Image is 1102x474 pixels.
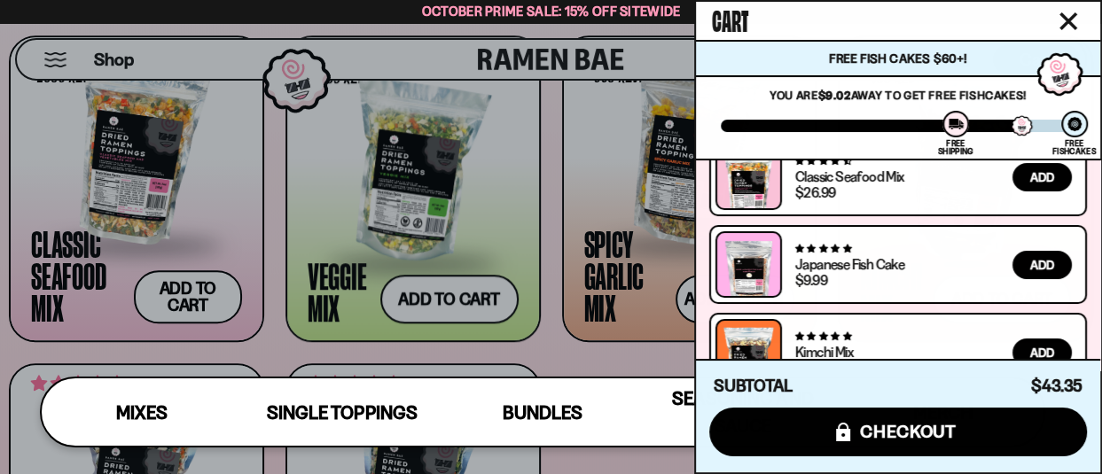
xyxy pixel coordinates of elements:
[795,330,851,342] span: 4.76 stars
[795,255,904,273] a: Japanese Fish Cake
[712,1,748,36] span: Cart
[795,243,851,254] span: 4.77 stars
[267,401,417,423] span: Single Toppings
[714,377,793,395] h4: Subtotal
[1012,163,1072,191] button: Add
[442,378,643,446] a: Bundles
[503,401,582,423] span: Bundles
[1030,346,1054,359] span: Add
[672,387,813,437] span: Seasoning and Sauce
[829,51,966,66] span: Free Fish Cakes $60+!
[795,167,904,185] a: Classic Seafood Mix
[116,401,167,423] span: Mixes
[795,155,851,167] span: 4.68 stars
[1030,259,1054,271] span: Add
[709,408,1087,456] button: checkout
[1012,251,1072,279] button: Add
[1031,376,1082,396] span: $43.35
[721,88,1075,102] p: You are away to get Free Fishcakes!
[422,3,681,19] span: October Prime Sale: 15% off Sitewide
[860,422,957,441] span: checkout
[1055,8,1082,35] button: Close cart
[938,139,973,155] div: Free Shipping
[42,378,242,446] a: Mixes
[1012,338,1072,367] button: Add
[242,378,442,446] a: Single Toppings
[795,273,827,287] div: $9.99
[818,88,851,102] strong: $9.02
[643,378,843,446] a: Seasoning and Sauce
[795,343,853,361] a: Kimchi Mix
[1052,139,1096,155] div: Free Fishcakes
[795,185,835,199] div: $26.99
[1030,171,1054,183] span: Add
